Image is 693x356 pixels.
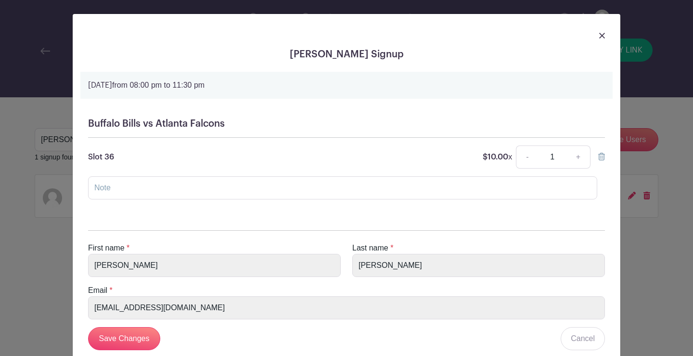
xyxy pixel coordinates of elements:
span: x [508,153,512,161]
a: + [566,145,590,169]
strong: [DATE] [88,81,112,89]
label: Email [88,285,107,296]
input: Save Changes [88,327,160,350]
h5: [PERSON_NAME] Signup [80,49,613,60]
label: Last name [352,242,388,254]
img: close_button-5f87c8562297e5c2d7936805f587ecaba9071eb48480494691a3f1689db116b3.svg [599,33,605,39]
p: Slot 36 [88,151,114,163]
label: First name [88,242,125,254]
p: from 08:00 pm to 11:30 pm [88,79,605,91]
input: Note [88,176,597,199]
h5: Buffalo Bills vs Atlanta Falcons [88,118,605,130]
a: - [516,145,538,169]
a: Cancel [561,327,605,350]
p: $10.00 [483,151,512,163]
